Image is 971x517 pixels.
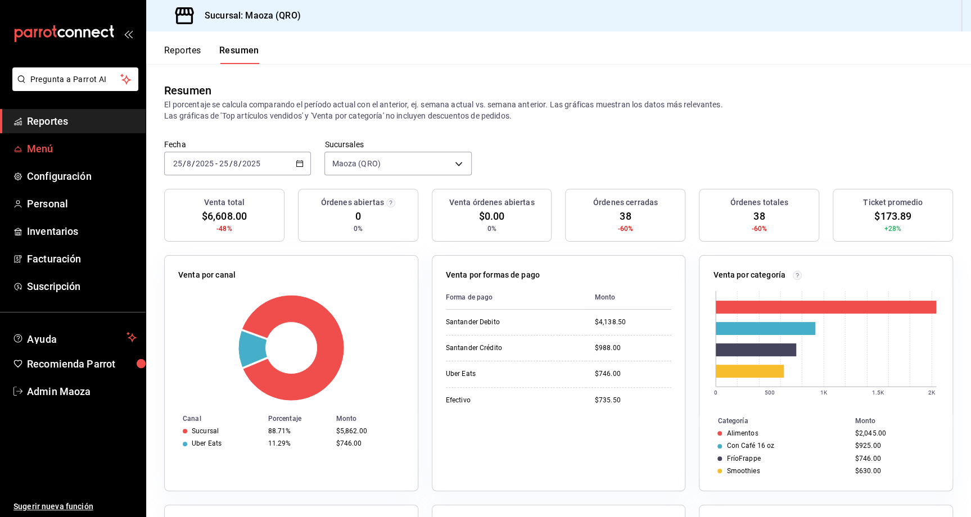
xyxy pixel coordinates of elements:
text: 1.5K [872,389,884,396]
button: Pregunta a Parrot AI [12,67,138,91]
th: Porcentaje [264,412,332,425]
input: ---- [242,159,261,168]
div: $735.50 [595,396,672,405]
div: $5,862.00 [336,427,400,435]
div: Efectivo [446,396,558,405]
div: $925.00 [855,442,934,450]
p: Venta por categoría [713,269,785,281]
p: El porcentaje se calcula comparando el período actual con el anterior, ej. semana actual vs. sema... [164,99,953,121]
span: Ayuda [27,330,122,344]
span: 38 [620,208,631,224]
th: Monto [851,415,952,427]
span: / [183,159,186,168]
span: Admin Maoza [27,384,137,399]
button: open_drawer_menu [124,29,133,38]
th: Monto [332,412,418,425]
input: ---- [195,159,214,168]
input: -- [173,159,183,168]
h3: Venta órdenes abiertas [449,197,535,208]
span: Sugerir nueva función [13,501,137,513]
h3: Órdenes totales [730,197,788,208]
div: Resumen [164,82,211,99]
button: Reportes [164,45,201,64]
span: 38 [753,208,765,224]
input: -- [186,159,192,168]
span: / [192,159,195,168]
span: Configuración [27,169,137,184]
span: Facturación [27,251,137,266]
div: 88.71% [268,427,327,435]
input: -- [219,159,229,168]
span: $0.00 [479,208,505,224]
text: 2K [928,389,936,396]
div: $4,138.50 [595,318,672,327]
span: -60% [618,224,634,234]
div: Uber Eats [192,439,222,447]
th: Forma de pago [446,285,586,310]
span: 0% [487,224,496,234]
span: / [229,159,232,168]
div: $746.00 [595,369,672,379]
span: 0% [354,224,363,234]
span: - [215,159,218,168]
div: FríoFrappe [726,455,760,462]
h3: Sucursal: Maoza (QRO) [196,9,301,22]
div: $630.00 [855,467,934,475]
div: $746.00 [855,455,934,462]
div: Santander Debito [446,318,558,327]
h3: Órdenes cerradas [593,197,658,208]
span: Maoza (QRO) [332,158,380,169]
h3: Venta total [204,197,245,208]
span: Inventarios [27,224,137,239]
div: Alimentos [726,429,758,437]
div: Smoothies [726,467,760,475]
div: $2,045.00 [855,429,934,437]
span: Reportes [27,114,137,129]
th: Canal [165,412,264,425]
div: $746.00 [336,439,400,447]
p: Venta por canal [178,269,236,281]
h3: Ticket promedio [863,197,923,208]
span: Suscripción [27,279,137,294]
span: -48% [216,224,232,234]
span: Personal [27,196,137,211]
span: Menú [27,141,137,156]
div: 11.29% [268,439,327,447]
div: Santander Crédito [446,343,558,353]
label: Sucursales [324,140,471,148]
span: -60% [751,224,767,234]
span: Recomienda Parrot [27,356,137,371]
span: Pregunta a Parrot AI [30,74,121,85]
th: Categoría [699,415,850,427]
span: $173.89 [874,208,911,224]
div: $988.00 [595,343,672,353]
div: Sucursal [192,427,219,435]
label: Fecha [164,140,311,148]
input: -- [233,159,238,168]
span: / [238,159,242,168]
span: 0 [355,208,361,224]
div: Con Café 16 oz [726,442,774,450]
span: +28% [884,224,902,234]
h3: Órdenes abiertas [321,197,384,208]
th: Monto [586,285,672,310]
button: Resumen [219,45,259,64]
a: Pregunta a Parrot AI [8,81,138,93]
text: 500 [765,389,775,396]
text: 1K [820,389,828,396]
text: 0 [714,389,717,396]
div: navigation tabs [164,45,259,64]
div: Uber Eats [446,369,558,379]
p: Venta por formas de pago [446,269,540,281]
span: $6,608.00 [202,208,247,224]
